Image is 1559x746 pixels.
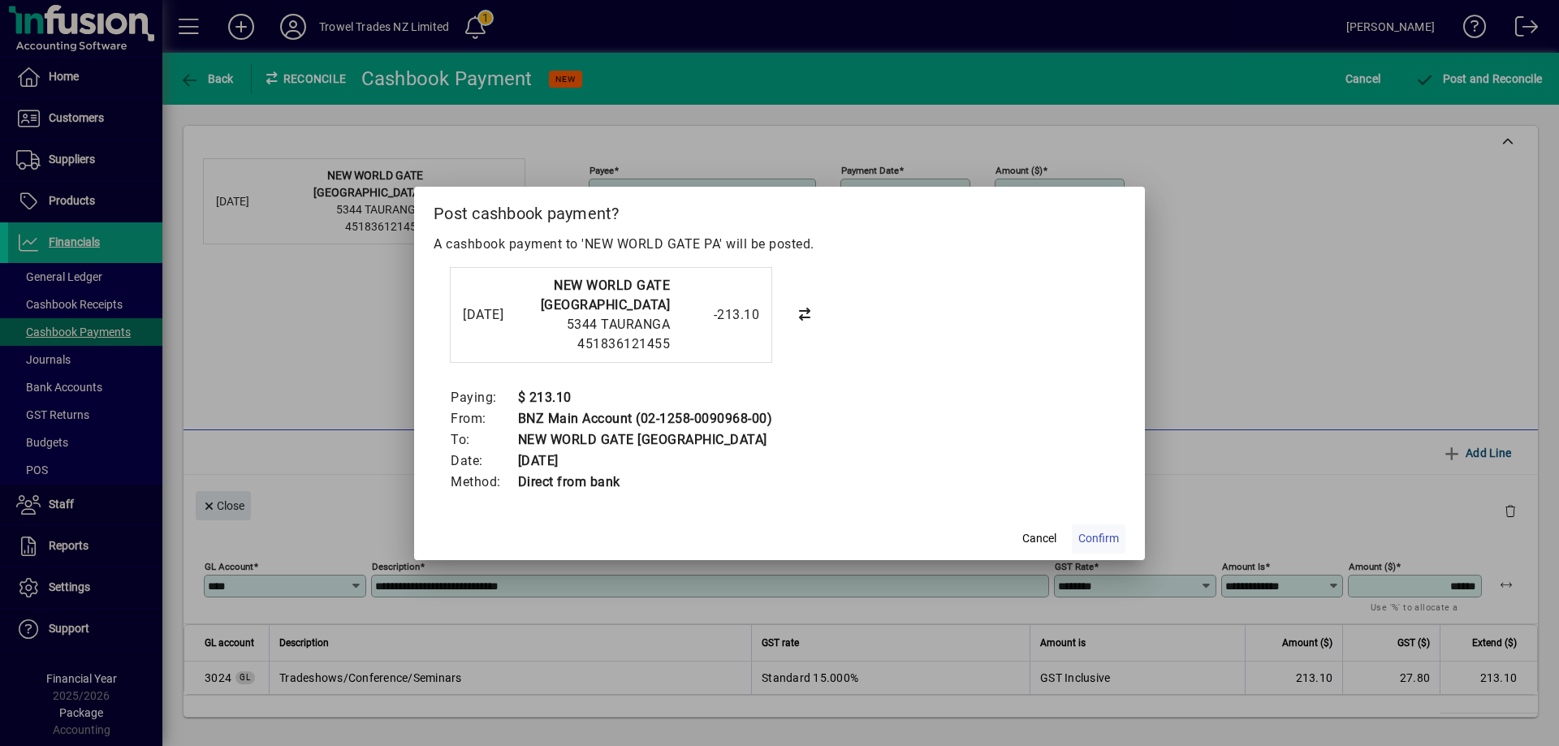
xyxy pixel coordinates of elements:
[463,305,528,325] div: [DATE]
[450,472,517,493] td: Method:
[450,387,517,408] td: Paying:
[678,305,759,325] div: -213.10
[541,278,671,313] strong: NEW WORLD GATE [GEOGRAPHIC_DATA]
[450,451,517,472] td: Date:
[1072,524,1125,554] button: Confirm
[517,451,773,472] td: [DATE]
[517,408,773,429] td: BNZ Main Account (02-1258-0090968-00)
[517,387,773,408] td: $ 213.10
[567,317,671,351] span: 5344 TAURANGA 451836121455
[517,429,773,451] td: NEW WORLD GATE [GEOGRAPHIC_DATA]
[450,429,517,451] td: To:
[517,472,773,493] td: Direct from bank
[1078,530,1119,547] span: Confirm
[1013,524,1065,554] button: Cancel
[1022,530,1056,547] span: Cancel
[450,408,517,429] td: From:
[414,187,1145,234] h2: Post cashbook payment?
[434,235,1125,254] p: A cashbook payment to 'NEW WORLD GATE PA' will be posted.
